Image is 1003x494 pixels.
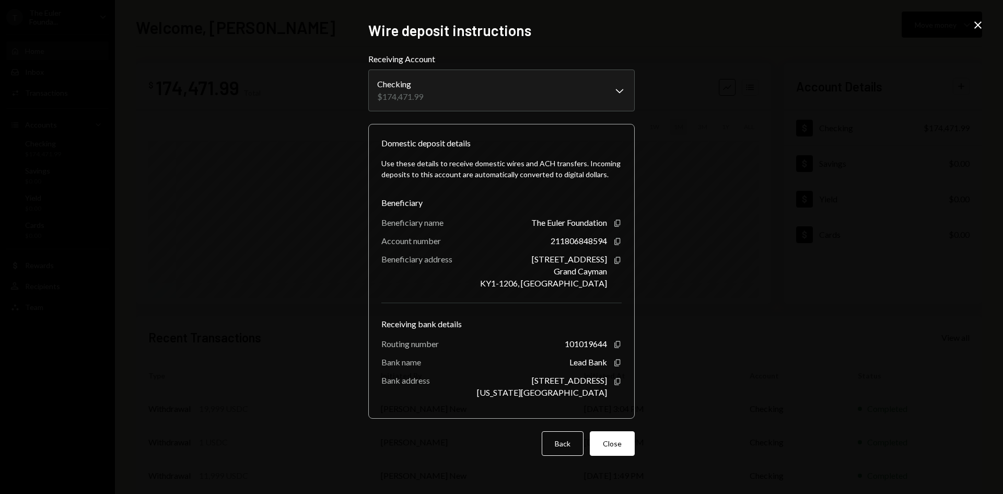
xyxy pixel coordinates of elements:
[381,318,622,330] div: Receiving bank details
[368,53,635,65] label: Receiving Account
[590,431,635,456] button: Close
[477,387,607,397] div: [US_STATE][GEOGRAPHIC_DATA]
[532,375,607,385] div: [STREET_ADDRESS]
[554,266,607,276] div: Grand Cayman
[381,357,421,367] div: Bank name
[381,217,444,227] div: Beneficiary name
[381,158,622,180] div: Use these details to receive domestic wires and ACH transfers. Incoming deposits to this account ...
[551,236,607,246] div: 211806848594
[368,70,635,111] button: Receiving Account
[381,254,452,264] div: Beneficiary address
[480,278,607,288] div: KY1-1206, [GEOGRAPHIC_DATA]
[381,197,622,209] div: Beneficiary
[569,357,607,367] div: Lead Bank
[532,254,607,264] div: [STREET_ADDRESS]
[565,339,607,349] div: 101019644
[381,339,439,349] div: Routing number
[381,236,441,246] div: Account number
[381,375,430,385] div: Bank address
[542,431,584,456] button: Back
[531,217,607,227] div: The Euler Foundation
[368,20,635,41] h2: Wire deposit instructions
[381,137,471,150] div: Domestic deposit details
